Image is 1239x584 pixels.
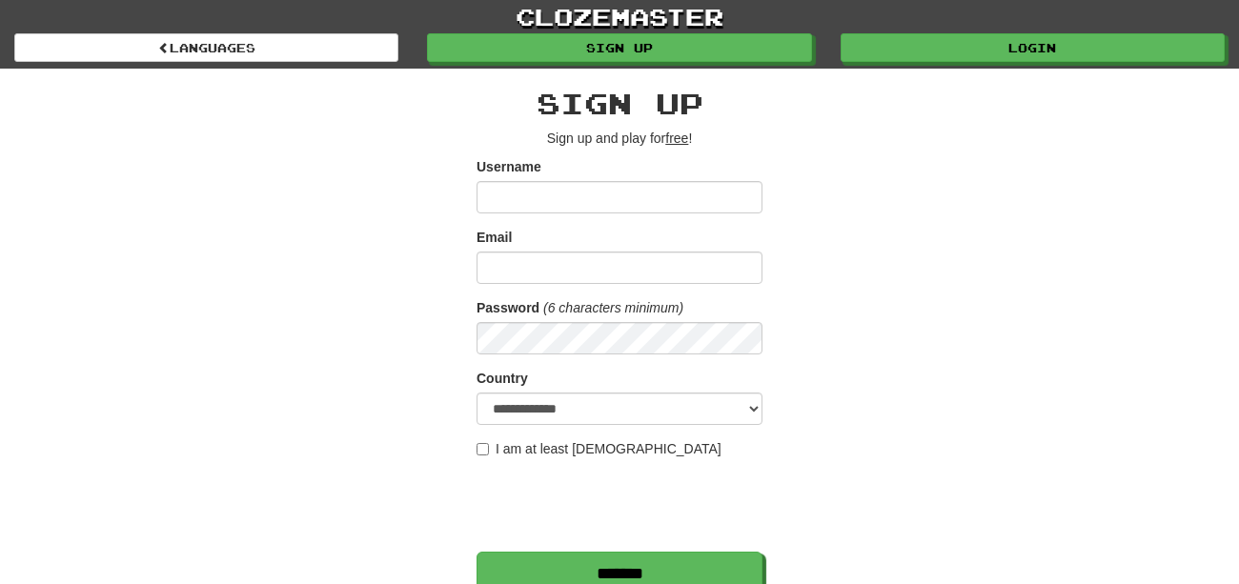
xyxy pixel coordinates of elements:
[665,131,688,146] u: free
[477,439,721,458] label: I am at least [DEMOGRAPHIC_DATA]
[477,369,528,388] label: Country
[477,468,766,542] iframe: reCAPTCHA
[477,228,512,247] label: Email
[543,300,683,315] em: (6 characters minimum)
[477,443,489,455] input: I am at least [DEMOGRAPHIC_DATA]
[14,33,398,62] a: Languages
[477,129,762,148] p: Sign up and play for !
[427,33,811,62] a: Sign up
[477,88,762,119] h2: Sign up
[477,157,541,176] label: Username
[841,33,1225,62] a: Login
[477,298,539,317] label: Password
